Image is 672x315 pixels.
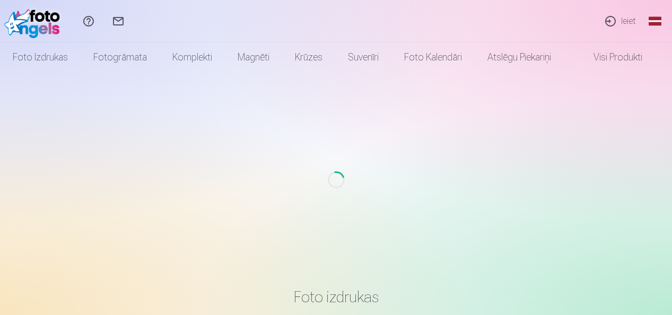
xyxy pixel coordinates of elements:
[81,42,160,72] a: Fotogrāmata
[335,42,391,72] a: Suvenīri
[282,42,335,72] a: Krūzes
[160,42,225,72] a: Komplekti
[27,287,646,307] h3: Foto izdrukas
[564,42,655,72] a: Visi produkti
[391,42,475,72] a: Foto kalendāri
[4,4,65,38] img: /fa1
[225,42,282,72] a: Magnēti
[475,42,564,72] a: Atslēgu piekariņi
